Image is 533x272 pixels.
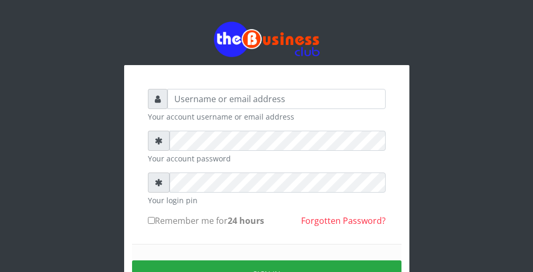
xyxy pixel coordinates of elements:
[148,214,264,227] label: Remember me for
[148,195,386,206] small: Your login pin
[301,215,386,226] a: Forgotten Password?
[148,153,386,164] small: Your account password
[148,111,386,122] small: Your account username or email address
[148,217,155,224] input: Remember me for24 hours
[228,215,264,226] b: 24 hours
[167,89,386,109] input: Username or email address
